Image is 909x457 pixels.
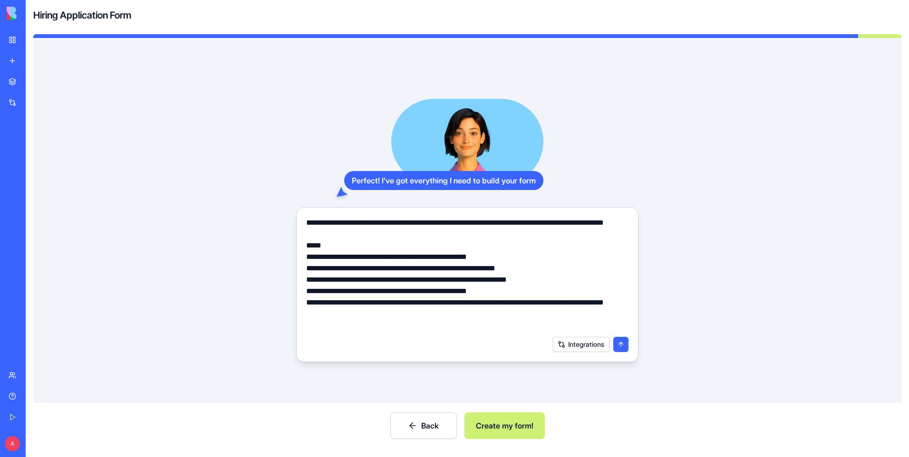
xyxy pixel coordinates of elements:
button: Create my form! [464,412,545,439]
span: A [5,436,20,451]
h4: Hiring Application Form [33,9,131,22]
img: logo [7,7,66,20]
div: Perfect! I've got everything I need to build your form [344,171,543,190]
button: Back [390,412,457,439]
button: Integrations [552,337,609,352]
